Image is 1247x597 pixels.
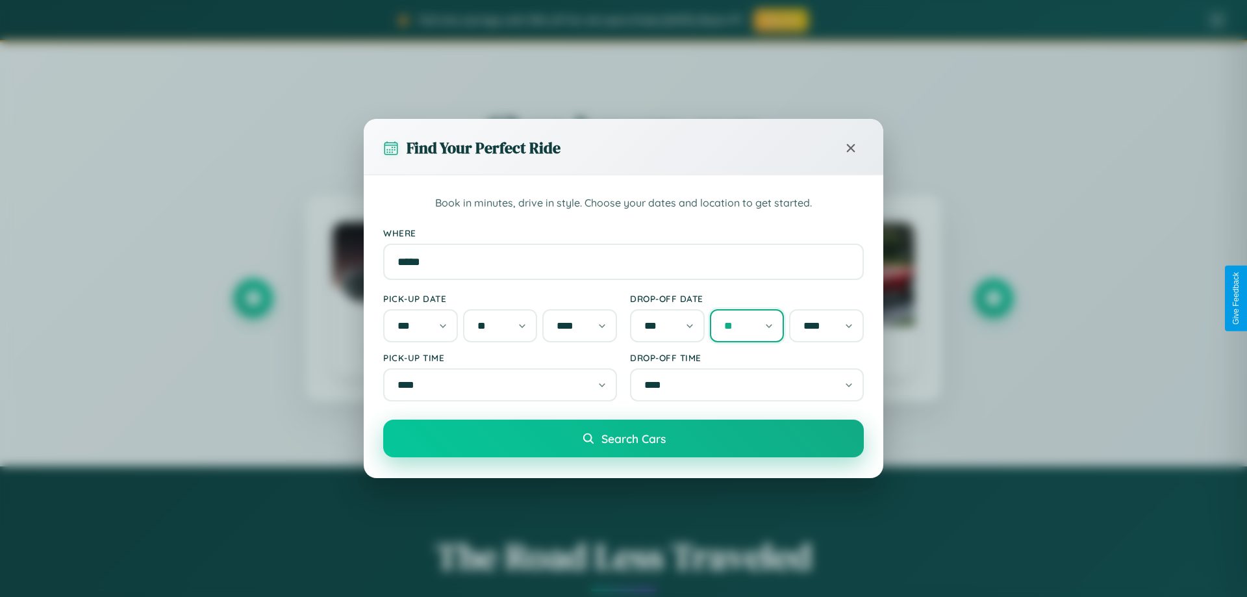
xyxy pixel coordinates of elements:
label: Drop-off Time [630,352,864,363]
p: Book in minutes, drive in style. Choose your dates and location to get started. [383,195,864,212]
span: Search Cars [601,431,666,446]
button: Search Cars [383,420,864,457]
label: Where [383,227,864,238]
h3: Find Your Perfect Ride [407,137,561,159]
label: Drop-off Date [630,293,864,304]
label: Pick-up Time [383,352,617,363]
label: Pick-up Date [383,293,617,304]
